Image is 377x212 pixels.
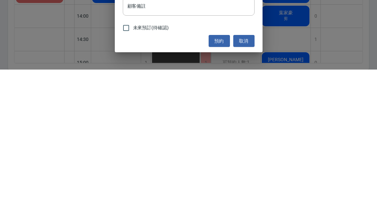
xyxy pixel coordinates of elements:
[127,67,144,72] label: 顧客姓名
[147,28,249,35] span: 設定可預約人數上限
[127,44,144,49] label: 顧客電話
[127,113,134,118] label: 備註
[123,23,255,41] div: 設定可預約人數上限
[233,177,255,190] button: 取消
[209,177,230,190] button: 預約
[127,90,141,95] label: 服務時長
[133,167,169,174] span: 未來預訂(待確認)
[123,93,255,111] div: 30分鐘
